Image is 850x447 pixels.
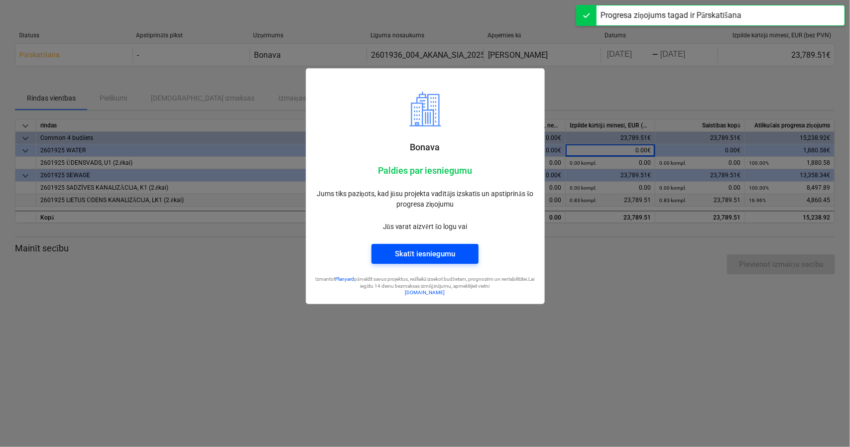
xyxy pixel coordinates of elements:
div: Progresa ziņojums tagad ir Pārskatīšana [601,9,741,21]
p: Bonava [314,141,536,153]
p: Jūs varat aizvērt šo logu vai [314,222,536,232]
a: [DOMAIN_NAME] [405,290,445,295]
p: Jums tiks paziņots, kad jūsu projekta vadītājs izskatīs un apstiprinās šo progresa ziņojumu [314,189,536,210]
p: Izmantot pārvaldīt savus projektus, reāllaikā izsekot budžetam, prognozēm un rentabilitātei. Lai ... [314,276,536,289]
p: Paldies par iesniegumu [314,165,536,177]
a: Planyard [335,276,354,282]
button: Skatīt iesniegumu [371,244,479,264]
div: Skatīt iesniegumu [395,247,455,260]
